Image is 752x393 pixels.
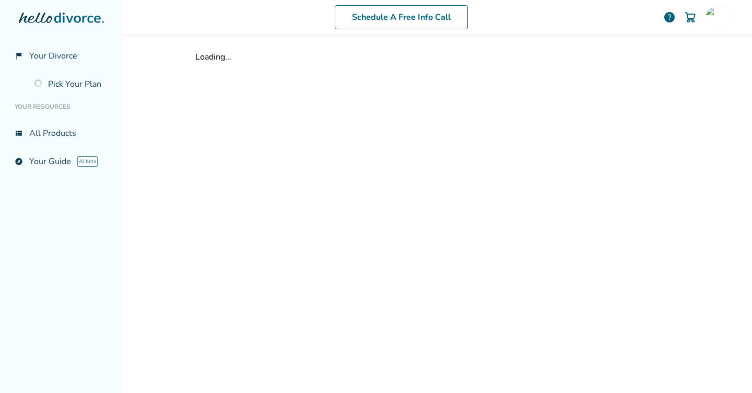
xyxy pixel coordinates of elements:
[8,96,114,117] li: Your Resources
[8,44,114,68] a: flag_2Your Divorce
[663,11,676,24] a: help
[335,5,468,29] a: Schedule A Free Info Call
[29,50,77,62] span: Your Divorce
[15,129,23,137] span: view_list
[15,52,23,60] span: flag_2
[684,11,697,24] img: Cart
[28,72,114,96] a: Pick Your Plan
[8,149,114,174] a: exploreYour GuideAI beta
[195,51,680,63] div: Loading...
[8,121,114,145] a: view_listAll Products
[706,7,726,28] img: andyj296@gmail.com
[77,156,98,167] span: AI beta
[15,157,23,166] span: explore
